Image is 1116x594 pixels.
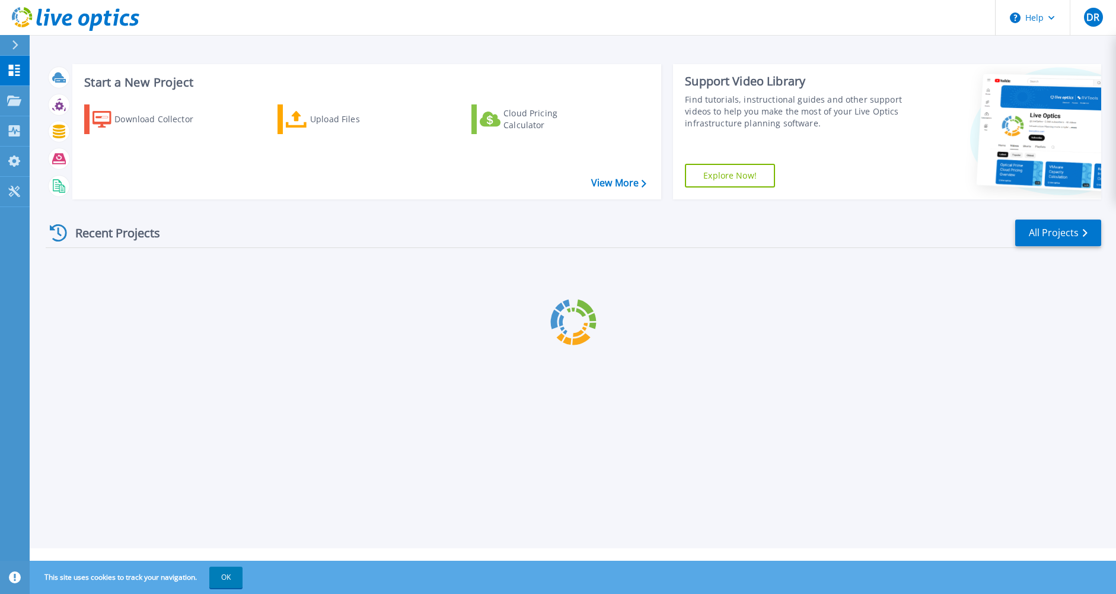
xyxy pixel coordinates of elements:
[503,107,598,131] div: Cloud Pricing Calculator
[46,218,176,247] div: Recent Projects
[114,107,209,131] div: Download Collector
[685,94,903,129] div: Find tutorials, instructional guides and other support videos to help you make the most of your L...
[84,76,646,89] h3: Start a New Project
[471,104,604,134] a: Cloud Pricing Calculator
[33,567,243,588] span: This site uses cookies to track your navigation.
[1086,12,1099,22] span: DR
[310,107,405,131] div: Upload Files
[685,74,903,89] div: Support Video Library
[84,104,216,134] a: Download Collector
[278,104,410,134] a: Upload Files
[1015,220,1101,246] a: All Projects
[685,164,775,188] a: Explore Now!
[591,177,646,189] a: View More
[209,567,243,588] button: OK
